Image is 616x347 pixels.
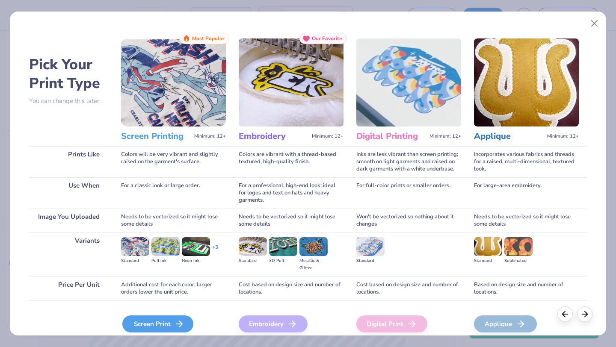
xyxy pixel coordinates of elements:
div: Needs to be vectorized so it might lose some details [239,209,344,232]
div: Standard [356,257,385,265]
div: Needs to be vectorized so it might lose some details [121,209,226,232]
div: Image You Uploaded [29,209,108,232]
div: Prints Like [29,146,108,177]
div: Based on design size and number of locations. [474,276,579,300]
div: Price Per Unit [29,276,108,300]
div: 3D Puff [269,257,297,265]
span: Minimum: 12+ [547,133,579,139]
div: Cost based on design size and number of locations. [356,276,461,300]
span: Minimum: 12+ [312,133,344,139]
div: Incorporates various fabrics and threads for a raised, multi-dimensional, textured look. [474,146,579,177]
img: Screen Printing [121,38,226,126]
div: Additional cost for each color; larger orders lower the unit price. [121,276,226,300]
div: Neon Ink [182,257,210,265]
span: Our Favorite [312,35,342,41]
img: Standard [474,237,502,256]
div: Colors will be very vibrant and slightly raised on the garment's surface. [121,146,226,177]
p: You can change this later. [29,97,108,105]
div: For large-area embroidery. [474,177,579,209]
img: Embroidery [239,38,344,126]
img: Standard [239,237,267,256]
img: Standard [121,237,149,256]
img: Applique [474,38,579,126]
div: Digital Print [356,315,427,332]
div: Puff Ink [151,257,180,265]
div: Inks are less vibrant than screen printing; smooth on light garments and raised on dark garments ... [356,146,461,177]
span: We'll vectorize your image. [474,334,579,341]
img: Digital Printing [356,38,461,126]
h3: Screen Printing [121,131,191,142]
div: Sublimated [504,257,533,265]
div: Needs to be vectorized so it might lose some details [474,209,579,232]
img: Sublimated [504,237,533,256]
div: For a professional, high-end look; ideal for logos and text on hats and heavy garments. [239,177,344,209]
div: Standard [474,257,502,265]
span: Minimum: 12+ [194,133,226,139]
div: Standard [121,257,149,265]
div: Embroidery [239,315,308,332]
div: For a classic look or large order. [121,177,226,209]
span: Most Popular [192,35,225,41]
img: Puff Ink [151,237,180,256]
div: For full-color prints or smaller orders. [356,177,461,209]
h2: Pick Your Print Type [29,55,108,93]
div: Use When [29,177,108,209]
span: We'll vectorize your image. [239,334,344,341]
h3: Embroidery [239,131,308,142]
div: Colors are vibrant with a thread-based textured, high-quality finish. [239,146,344,177]
img: Metallic & Glitter [299,237,328,256]
span: We'll vectorize your image. [121,334,226,341]
div: Variants [29,232,108,276]
span: Minimum: 12+ [429,133,461,139]
div: + 3 [212,244,218,258]
div: Metallic & Glitter [299,257,328,272]
h3: Digital Printing [356,131,426,142]
div: Applique [474,315,537,332]
button: Close [586,15,603,32]
img: Neon Ink [182,237,210,256]
img: Standard [356,237,385,256]
div: Cost based on design size and number of locations. [239,276,344,300]
div: Won't be vectorized so nothing about it changes [356,209,461,232]
div: Screen Print [122,315,193,332]
div: Standard [239,257,267,265]
h3: Applique [474,131,544,142]
img: 3D Puff [269,237,297,256]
